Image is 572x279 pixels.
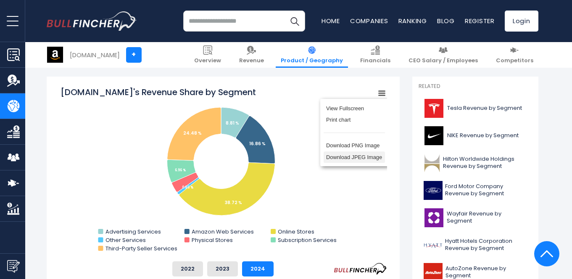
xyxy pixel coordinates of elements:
[355,42,395,68] a: Financials
[447,132,519,139] span: NIKE Revenue by Segment
[239,57,264,64] span: Revenue
[70,50,120,60] div: [DOMAIN_NAME]
[419,97,532,120] a: Tesla Revenue by Segment
[324,114,385,126] li: Print chart
[360,57,390,64] span: Financials
[398,16,427,25] a: Ranking
[225,199,242,206] tspan: 38.72 %
[447,210,527,225] span: Wayfair Revenue by Segment
[419,179,532,202] a: Ford Motor Company Revenue by Segment
[242,261,274,276] button: 2024
[324,102,385,114] li: View Fullscreen
[60,86,256,98] tspan: [DOMAIN_NAME]'s Revenue Share by Segment
[324,140,385,151] li: Download PNG Image
[443,156,527,170] span: Hilton Worldwide Holdings Revenue by Segment
[322,16,340,25] a: Home
[126,47,142,63] a: +
[496,57,533,64] span: Competitors
[172,261,203,276] button: 2022
[419,124,532,147] a: NIKE Revenue by Segment
[437,16,455,25] a: Blog
[189,42,226,68] a: Overview
[409,57,478,64] span: CEO Salary / Employees
[226,120,239,126] tspan: 8.81 %
[47,47,63,63] img: AMZN logo
[207,261,238,276] button: 2023
[447,105,522,112] span: Tesla Revenue by Segment
[445,238,527,252] span: Hyatt Hotels Corporation Revenue by Segment
[105,244,177,252] text: Third-Party Seller Services
[278,228,314,236] text: Online Stores
[419,234,532,257] a: Hyatt Hotels Corporation Revenue by Segment
[191,236,232,244] text: Physical Stores
[419,83,532,90] p: Related
[424,236,443,255] img: H logo
[445,183,527,197] span: Ford Motor Company Revenue by Segment
[249,141,266,147] tspan: 16.86 %
[424,208,444,227] img: W logo
[183,130,201,136] tspan: 24.48 %
[182,185,193,190] tspan: 0.85 %
[465,16,495,25] a: Register
[424,99,445,118] img: TSLA logo
[47,11,137,31] img: bullfincher logo
[194,57,221,64] span: Overview
[424,181,443,200] img: F logo
[234,42,269,68] a: Revenue
[419,206,532,229] a: Wayfair Revenue by Segment
[424,154,441,173] img: HLT logo
[491,42,538,68] a: Competitors
[281,57,343,64] span: Product / Geography
[350,16,388,25] a: Companies
[105,236,145,244] text: Other Services
[424,126,445,145] img: NKE logo
[191,228,253,236] text: Amazon Web Services
[324,151,385,163] li: Download JPEG Image
[419,151,532,175] a: Hilton Worldwide Holdings Revenue by Segment
[276,42,348,68] a: Product / Geography
[59,86,387,255] svg: Amazon.com's Revenue Share by Segment
[403,42,483,68] a: CEO Salary / Employees
[284,11,305,32] button: Search
[278,236,337,244] text: Subscription Services
[47,11,137,31] a: Go to homepage
[505,11,538,32] a: Login
[105,228,161,236] text: Advertising Services
[175,168,186,173] tspan: 6.96 %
